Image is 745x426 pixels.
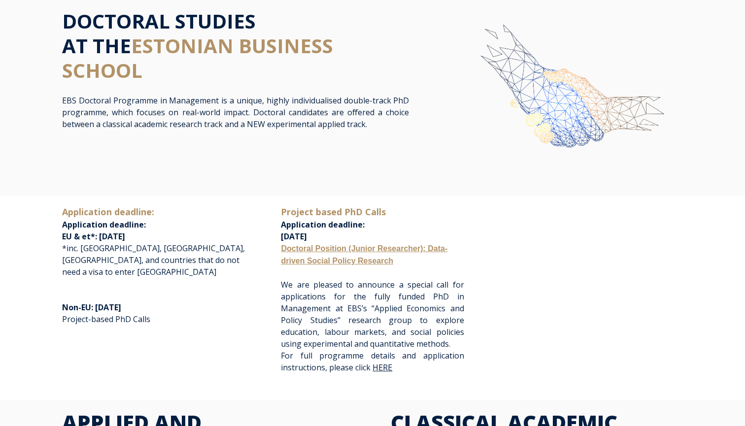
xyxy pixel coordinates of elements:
[281,206,386,218] span: Project based PhD Calls
[281,244,447,265] a: Doctoral Position (Junior Researcher): Data-driven Social Policy Research
[62,95,409,130] p: EBS Doctoral Programme in Management is a unique, highly individualised double-track PhD programm...
[445,9,683,193] img: img-ebs-hand
[62,206,154,218] span: Application deadline:
[62,9,409,83] h1: DOCTORAL STUDIES AT THE
[62,205,245,278] p: *inc. [GEOGRAPHIC_DATA], [GEOGRAPHIC_DATA], [GEOGRAPHIC_DATA], and countries that do not need a v...
[281,350,464,373] span: For full programme details and application instructions, please click
[62,302,121,313] span: Non-EU: [DATE]
[62,32,333,84] span: ESTONIAN BUSINESS SCHOOL
[281,279,464,349] span: We are pleased to announce a special call for applications for the fully funded PhD in Management...
[62,231,125,242] span: EU & et*: [DATE]
[281,231,307,242] span: [DATE]
[62,290,245,337] p: Project-based PhD Calls
[62,219,146,230] span: Application deadline:
[372,362,392,373] a: HERE
[281,207,386,230] span: Application deadline:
